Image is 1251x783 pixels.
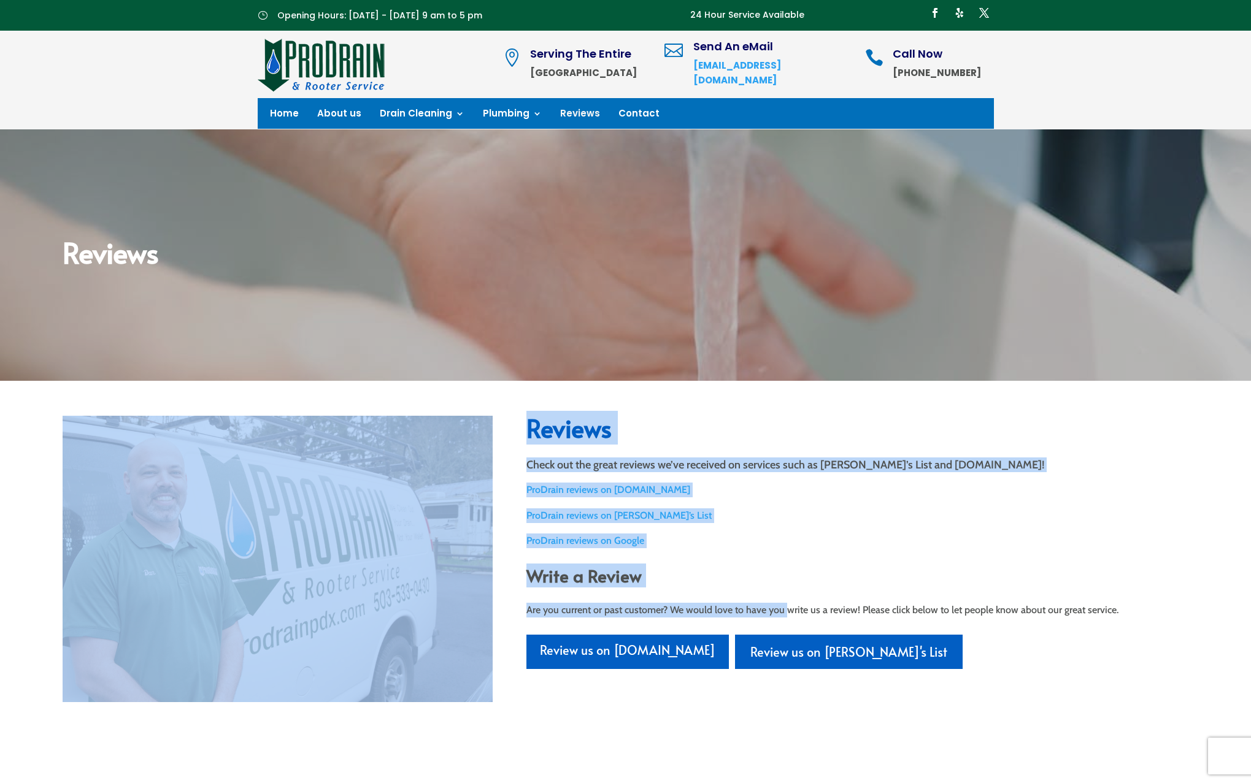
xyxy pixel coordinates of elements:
[380,109,464,123] a: Drain Cleaning
[526,416,1188,446] h2: Reviews
[560,109,600,123] a: Reviews
[693,39,773,54] span: Send An eMail
[950,3,969,23] a: Follow on Yelp
[258,37,386,92] img: site-logo-100h
[526,510,712,521] a: ProDrain reviews on [PERSON_NAME]’s List
[530,66,637,79] strong: [GEOGRAPHIC_DATA]
[526,457,1188,472] p: Check out the great reviews we’ve received on services such as [PERSON_NAME]’s List and [DOMAIN_N...
[502,48,521,67] span: 
[63,416,493,702] img: _MG_4155_1
[526,635,729,669] a: Review us on [DOMAIN_NAME]
[526,484,690,495] a: ProDrain reviews on [DOMAIN_NAME]
[893,66,981,79] strong: [PHONE_NUMBER]
[690,8,804,23] p: 24 Hour Service Available
[974,3,994,23] a: Follow on X
[618,109,660,123] a: Contact
[530,46,631,61] span: Serving The Entire
[277,9,482,21] span: Opening Hours: [DATE] - [DATE] 9 am to 5 pm
[63,238,1188,272] h2: Reviews
[526,565,1188,592] h2: Write a Review
[893,46,942,61] span: Call Now
[258,10,268,20] span: }
[735,635,963,669] a: Review us on [PERSON_NAME]'s List
[317,109,361,123] a: About us
[483,109,542,123] a: Plumbing
[664,41,683,59] span: 
[925,3,945,23] a: Follow on Facebook
[865,48,883,67] span: 
[270,109,299,123] a: Home
[526,603,1188,617] p: Are you current or past customer? We would love to have you write us a review! Please click below...
[526,535,644,546] a: ProDrain reviews on Google
[693,59,781,86] a: [EMAIL_ADDRESS][DOMAIN_NAME]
